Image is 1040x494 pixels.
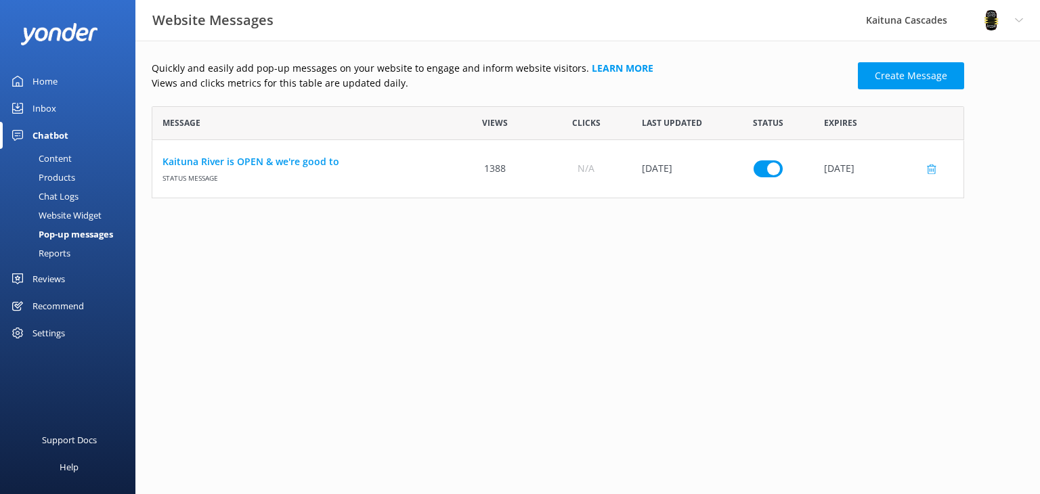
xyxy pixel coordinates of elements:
div: Support Docs [42,426,97,453]
img: yonder-white-logo.png [20,23,98,45]
div: Home [32,68,58,95]
a: Pop-up messages [8,225,135,244]
span: N/A [578,161,594,176]
p: Views and clicks metrics for this table are updated daily. [152,76,850,91]
div: Reviews [32,265,65,292]
a: Kaituna River is OPEN & we're good to [162,154,439,169]
a: Chat Logs [8,187,135,206]
div: Help [60,453,79,480]
a: Website Widget [8,206,135,225]
h3: Website Messages [152,9,274,31]
div: Products [8,168,75,187]
a: Learn more [592,62,653,74]
div: Recommend [32,292,84,319]
div: Settings [32,319,65,346]
div: 02 Sep 2025 [632,140,722,198]
div: grid [152,140,964,198]
a: Content [8,149,135,168]
div: Pop-up messages [8,225,113,244]
div: Chat Logs [8,187,79,206]
a: Products [8,168,135,187]
span: Expires [824,116,857,129]
span: Status message [162,169,439,183]
a: Create Message [858,62,964,89]
span: Views [482,116,508,129]
div: Chatbot [32,122,68,149]
span: Status [753,116,783,129]
div: Content [8,149,72,168]
div: 1388 [450,140,540,198]
div: [DATE] [814,140,963,198]
a: Reports [8,244,135,263]
span: Clicks [572,116,601,129]
div: Inbox [32,95,56,122]
div: Website Widget [8,206,102,225]
span: Message [162,116,200,129]
img: 802-1755650174.png [981,10,1001,30]
span: Last updated [642,116,702,129]
div: Reports [8,244,70,263]
p: Quickly and easily add pop-up messages on your website to engage and inform website visitors. [152,61,850,76]
div: row [152,140,964,198]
